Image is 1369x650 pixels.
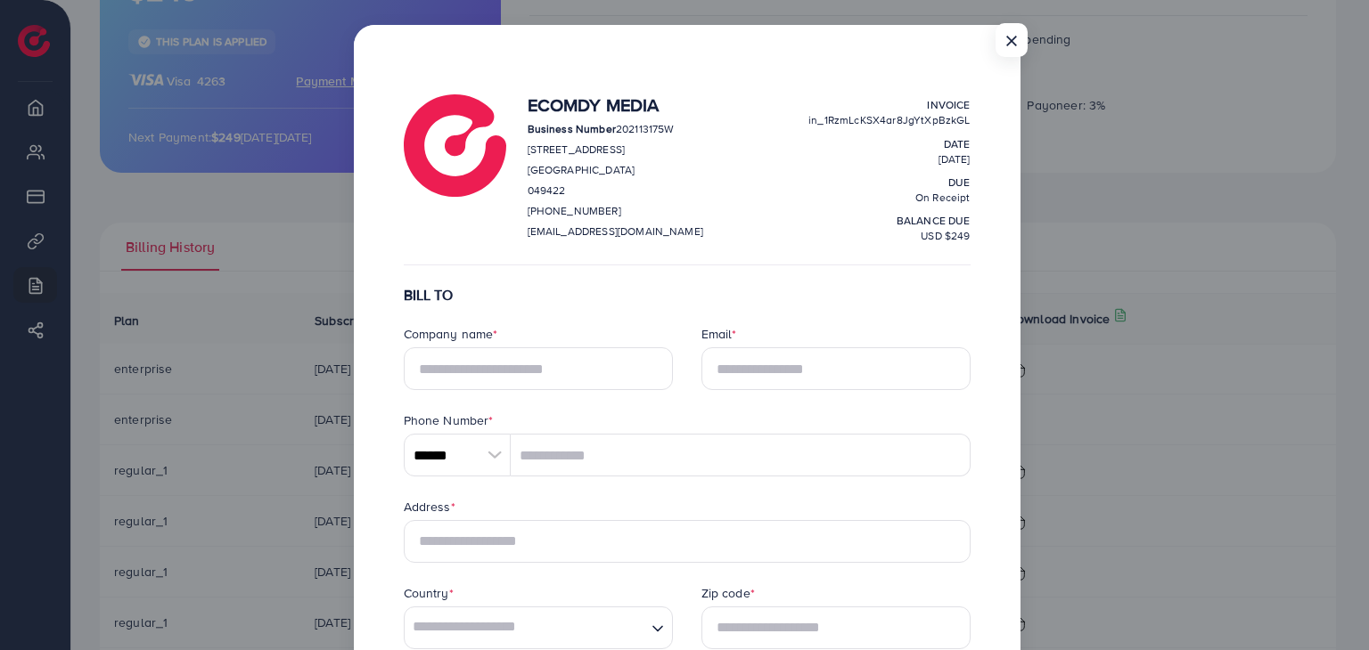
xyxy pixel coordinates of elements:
[528,200,703,222] p: [PHONE_NUMBER]
[1293,570,1356,637] iframe: Chat
[404,287,971,304] h6: BILL TO
[528,139,703,160] p: [STREET_ADDRESS]
[404,325,498,343] label: Company name
[915,190,971,205] span: On Receipt
[404,94,506,197] img: logo
[701,325,737,343] label: Email
[808,94,970,116] p: Invoice
[406,607,644,648] input: Search for option
[701,584,755,602] label: Zip code
[528,159,703,181] p: [GEOGRAPHIC_DATA]
[808,172,970,193] p: Due
[528,180,703,201] p: 049422
[528,121,616,136] strong: Business Number
[404,411,494,429] label: Phone Number
[404,606,673,649] div: Search for option
[921,228,970,243] span: USD $249
[404,498,455,516] label: Address
[528,94,703,116] h4: Ecomdy Media
[404,584,454,602] label: Country
[528,221,703,242] p: [EMAIL_ADDRESS][DOMAIN_NAME]
[808,112,970,127] span: in_1RzmLcKSX4ar8JgYtXpBzkGL
[996,23,1028,57] button: Close
[528,118,703,140] p: 202113175W
[939,151,971,167] span: [DATE]
[808,134,970,155] p: Date
[808,210,970,232] p: balance due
